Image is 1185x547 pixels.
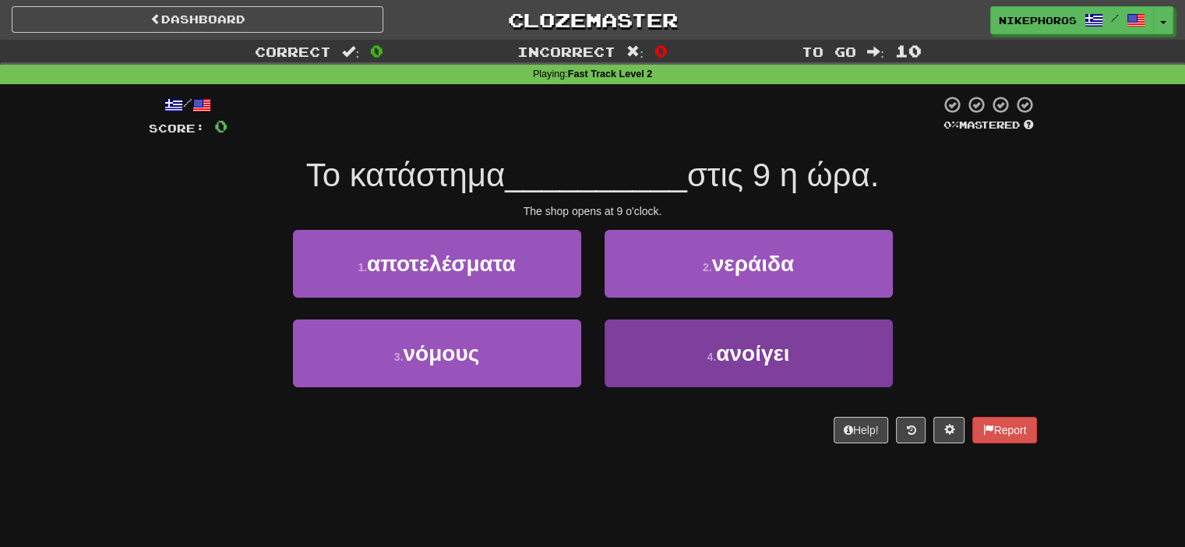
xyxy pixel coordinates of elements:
[605,230,893,298] button: 2.νεράιδα
[505,157,687,193] span: __________
[517,44,615,59] span: Incorrect
[342,45,359,58] span: :
[370,41,383,60] span: 0
[214,116,227,136] span: 0
[990,6,1154,34] a: Nikephoros /
[306,157,505,193] span: Το κατάστημα
[403,341,479,365] span: νόμους
[707,351,717,363] small: 4 .
[367,252,516,276] span: αποτελέσματα
[802,44,856,59] span: To go
[149,122,205,135] span: Score:
[716,341,789,365] span: ανοίγει
[407,6,778,34] a: Clozemaster
[972,417,1036,443] button: Report
[358,261,367,273] small: 1 .
[605,319,893,387] button: 4.ανοίγει
[293,319,581,387] button: 3.νόμους
[293,230,581,298] button: 1.αποτελέσματα
[149,203,1037,219] div: The shop opens at 9 o'clock.
[712,252,794,276] span: νεράιδα
[895,41,922,60] span: 10
[940,118,1037,132] div: Mastered
[943,118,959,131] span: 0 %
[896,417,926,443] button: Round history (alt+y)
[1111,12,1119,23] span: /
[867,45,884,58] span: :
[999,13,1077,27] span: Nikephoros
[149,95,227,115] div: /
[626,45,644,58] span: :
[654,41,668,60] span: 0
[687,157,879,193] span: στις 9 η ώρα.
[255,44,331,59] span: Correct
[568,69,653,79] strong: Fast Track Level 2
[394,351,404,363] small: 3 .
[703,261,712,273] small: 2 .
[12,6,383,33] a: Dashboard
[834,417,889,443] button: Help!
